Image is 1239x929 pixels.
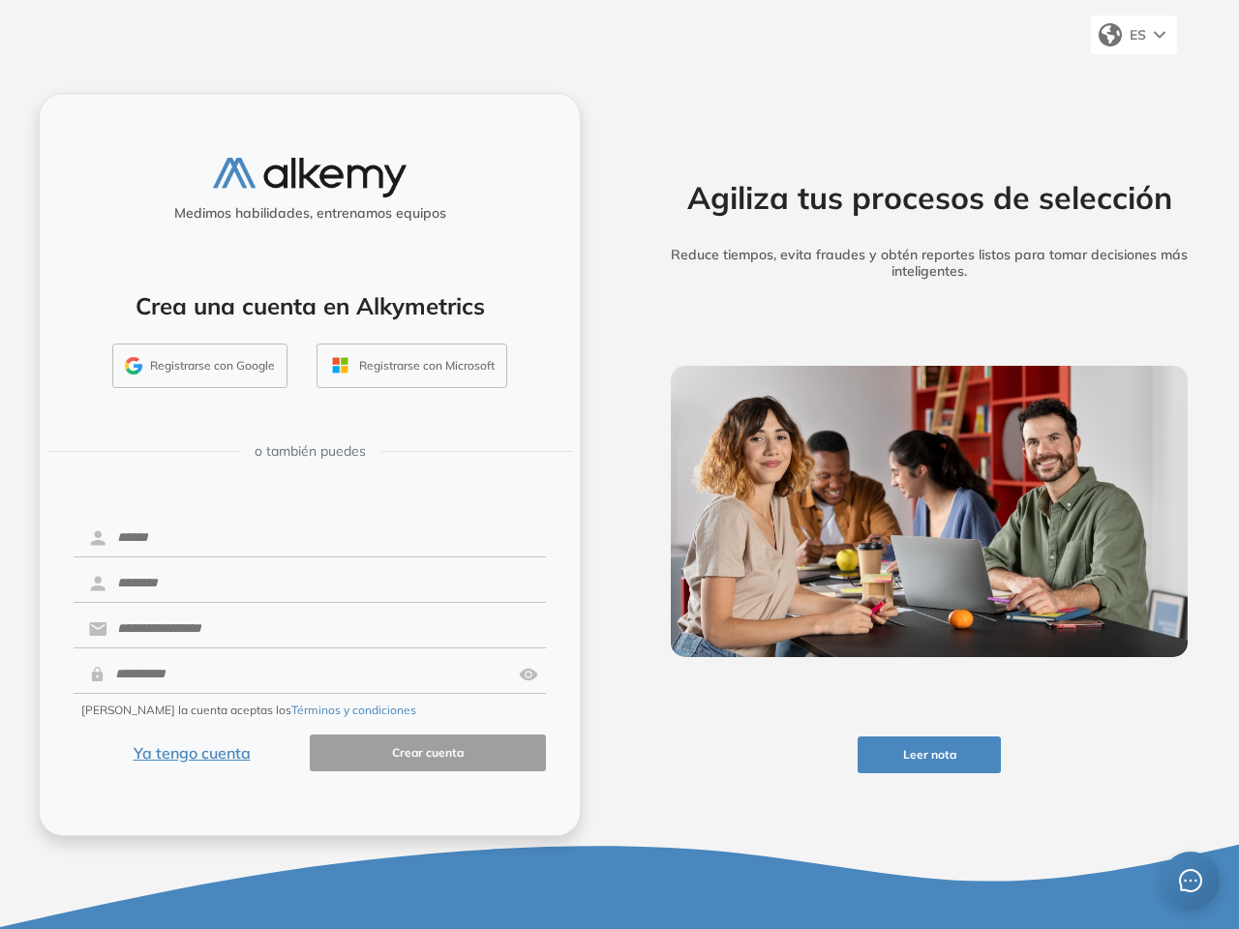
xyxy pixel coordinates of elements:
img: GMAIL_ICON [125,357,142,375]
h5: Medimos habilidades, entrenamos equipos [47,205,572,222]
span: o también puedes [255,441,366,462]
img: arrow [1154,31,1165,39]
img: world [1099,23,1122,46]
img: img-more-info [671,366,1189,657]
button: Registrarse con Microsoft [317,344,507,388]
button: Crear cuenta [310,734,546,772]
span: [PERSON_NAME] la cuenta aceptas los [81,702,416,719]
span: ES [1130,26,1146,44]
button: Leer nota [858,736,1002,774]
h5: Reduce tiempos, evita fraudes y obtén reportes listos para tomar decisiones más inteligentes. [642,247,1217,280]
img: OUTLOOK_ICON [329,354,351,376]
img: asd [519,656,538,693]
h2: Agiliza tus procesos de selección [642,179,1217,216]
button: Términos y condiciones [291,702,416,719]
span: message [1178,868,1203,893]
h4: Crea una cuenta en Alkymetrics [65,292,555,320]
img: logo-alkemy [213,158,407,197]
button: Ya tengo cuenta [74,734,310,772]
button: Registrarse con Google [112,344,287,388]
